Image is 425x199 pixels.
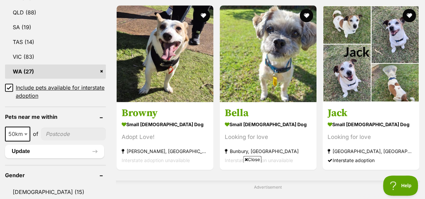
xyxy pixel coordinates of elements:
[323,102,419,170] a: Jack small [DEMOGRAPHIC_DATA] Dog Looking for love [GEOGRAPHIC_DATA], [GEOGRAPHIC_DATA] Interstat...
[33,130,38,138] span: of
[122,119,208,129] strong: small [DEMOGRAPHIC_DATA] Dog
[5,114,106,120] header: Pets near me within
[117,5,213,102] img: Browny - Jack Russell Terrier Dog
[225,157,293,163] span: Interstate adoption unavailable
[5,185,106,199] a: [DEMOGRAPHIC_DATA] (15)
[5,172,106,178] header: Gender
[5,5,106,19] a: QLD (88)
[5,84,106,100] a: Include pets available for interstate adoption
[5,50,106,64] a: VIC (83)
[328,156,414,165] div: Interstate adoption
[117,102,213,170] a: Browny small [DEMOGRAPHIC_DATA] Dog Adopt Love! [PERSON_NAME], [GEOGRAPHIC_DATA] Interstate adopt...
[16,84,106,100] span: Include pets available for interstate adoption
[90,165,335,196] iframe: Advertisement
[220,5,316,102] img: Bella - Maltese Dog
[6,129,30,139] span: 50km
[243,156,261,163] span: Close
[328,147,414,156] strong: [GEOGRAPHIC_DATA], [GEOGRAPHIC_DATA]
[225,119,311,129] strong: small [DEMOGRAPHIC_DATA] Dog
[122,133,208,142] div: Adopt Love!
[5,35,106,49] a: TAS (14)
[328,133,414,142] div: Looking for love
[41,128,106,140] input: postcode
[122,157,190,163] span: Interstate adoption unavailable
[225,147,311,156] strong: Bunbury, [GEOGRAPHIC_DATA]
[299,9,313,22] button: favourite
[225,107,311,119] h3: Bella
[402,9,416,22] button: favourite
[5,145,104,158] button: Update
[122,147,208,156] strong: [PERSON_NAME], [GEOGRAPHIC_DATA]
[225,133,311,142] div: Looking for love
[220,102,316,170] a: Bella small [DEMOGRAPHIC_DATA] Dog Looking for love Bunbury, [GEOGRAPHIC_DATA] Interstate adoptio...
[383,176,418,196] iframe: Help Scout Beacon - Open
[5,64,106,79] a: WA (27)
[5,20,106,34] a: SA (19)
[197,9,210,22] button: favourite
[323,5,419,102] img: Jack - Jack Russell Terrier Dog
[122,107,208,119] h3: Browny
[328,107,414,119] h3: Jack
[51,68,101,134] img: https://img.kwcdn.com/product/open/2024-05-16/1715848004099-ad2edee37b8644b29f02d714f21d406e-good...
[5,127,30,141] span: 50km
[328,119,414,129] strong: small [DEMOGRAPHIC_DATA] Dog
